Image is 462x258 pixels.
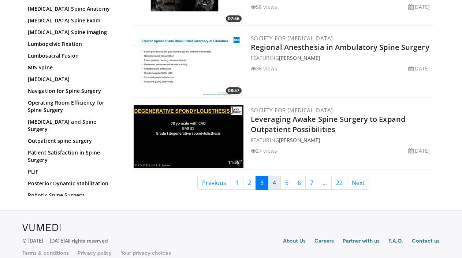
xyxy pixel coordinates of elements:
[283,237,306,246] a: About Us
[226,15,242,22] span: 07:56
[408,147,430,155] li: [DATE]
[251,54,433,62] div: FEATURING
[28,29,118,36] a: [MEDICAL_DATA] Spine Imaging
[22,249,69,257] a: Terms & conditions
[197,176,231,190] a: Previous
[134,105,243,168] a: 11:55
[28,149,118,164] a: Patient Satisfaction in Spine Surgery
[231,176,243,190] a: 1
[243,176,256,190] a: 2
[251,147,277,155] li: 27 views
[268,176,281,190] a: 4
[28,180,118,187] a: Posterior Dynamic Stabilization
[22,237,108,244] p: © [DATE] – [DATE]
[251,3,277,11] li: 58 views
[132,176,434,190] nav: Search results pages
[28,192,118,199] a: Robotic Spine Surgery
[28,40,118,48] a: Lumbopelvic Fixation
[28,76,118,83] a: [MEDICAL_DATA]
[28,87,118,95] a: Navigation for Spine Surgery
[120,249,171,257] a: Your privacy choices
[226,159,242,166] span: 11:55
[347,176,369,190] a: Next
[256,176,268,190] a: 3
[28,137,118,145] a: Outpatient spine surgery
[251,42,429,52] a: Regional Anesthesia in Ambulatory Spine Surgery
[305,176,318,190] a: 7
[251,136,433,144] div: FEATURING
[412,237,440,246] a: Contact us
[28,168,118,175] a: PLIF
[134,33,243,96] a: 08:57
[279,137,320,143] a: [PERSON_NAME]
[280,176,293,190] a: 5
[28,17,118,24] a: [MEDICAL_DATA] Spine Exam
[331,176,347,190] a: 22
[226,87,242,94] span: 08:57
[408,3,430,11] li: [DATE]
[28,99,118,114] a: Operating Room Efficiency for Spine Surgery
[65,237,108,244] span: All rights reserved
[28,64,118,71] a: MIS Spine
[293,176,306,190] a: 6
[279,54,320,61] a: [PERSON_NAME]
[388,237,403,246] a: F.A.Q.
[28,118,118,133] a: [MEDICAL_DATA] and Spine Surgery
[134,33,243,96] img: 11b36716-113d-4f70-9a6c-813df01082ff.300x170_q85_crop-smart_upscale.jpg
[251,106,333,114] a: Society for [MEDICAL_DATA]
[28,5,118,12] a: [MEDICAL_DATA] Spine Anatomy
[251,65,277,72] li: 36 views
[134,105,243,168] img: 3d544c3c-8ed6-4241-bfcc-68b83324afde.300x170_q85_crop-smart_upscale.jpg
[251,114,405,134] a: Leveraging Awake Spine Surgery to Expand Outpatient Possibilities
[251,34,333,42] a: Society for [MEDICAL_DATA]
[314,237,334,246] a: Careers
[22,224,61,231] img: VuMedi Logo
[408,65,430,72] li: [DATE]
[343,237,380,246] a: Partner with us
[28,52,118,59] a: Lumbosacral Fusion
[78,249,112,257] a: Privacy policy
